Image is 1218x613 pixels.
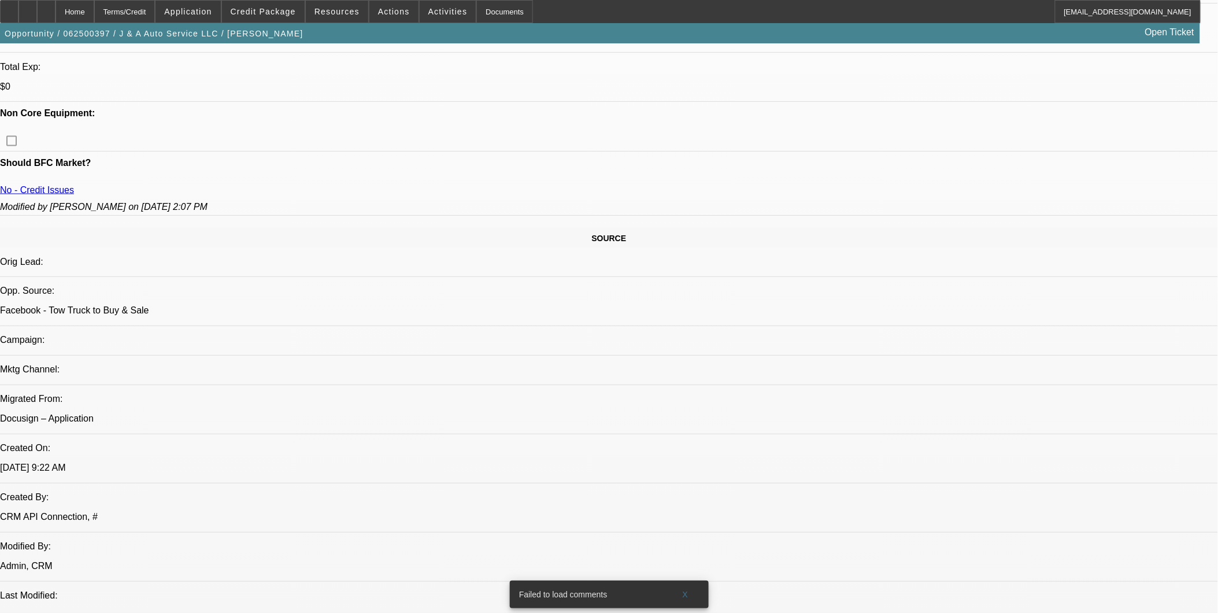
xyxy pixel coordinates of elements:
[420,1,476,23] button: Activities
[682,590,688,599] span: X
[369,1,419,23] button: Actions
[222,1,305,23] button: Credit Package
[314,7,360,16] span: Resources
[510,581,667,608] div: Failed to load comments
[428,7,468,16] span: Activities
[378,7,410,16] span: Actions
[164,7,212,16] span: Application
[231,7,296,16] span: Credit Package
[592,234,627,243] span: SOURCE
[1141,23,1199,42] a: Open Ticket
[306,1,368,23] button: Resources
[156,1,220,23] button: Application
[5,29,303,38] span: Opportunity / 062500397 / J & A Auto Service LLC / [PERSON_NAME]
[667,584,704,605] button: X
